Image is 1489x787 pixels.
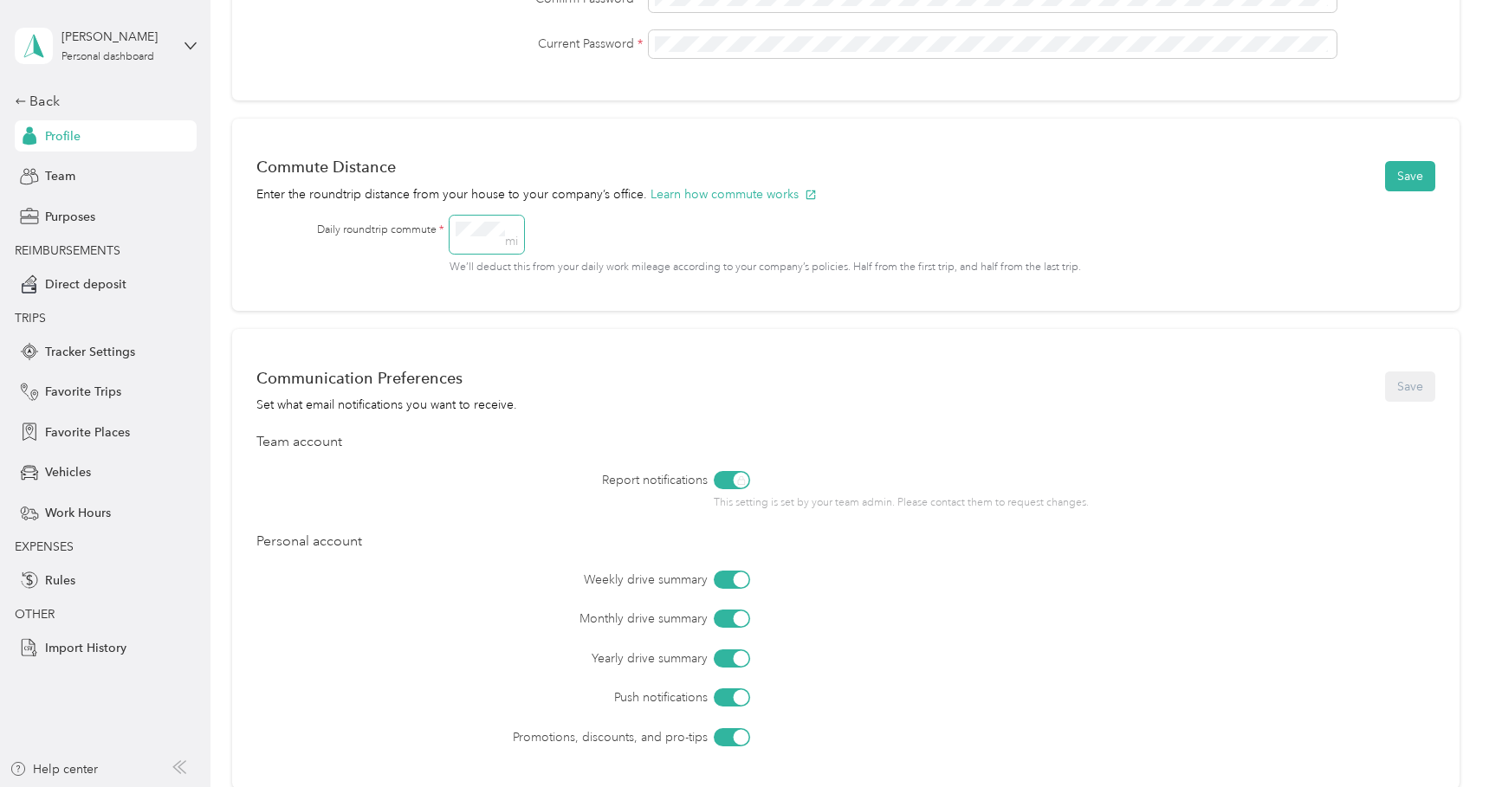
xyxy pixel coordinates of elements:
[353,471,708,489] label: Report notifications
[62,28,170,46] div: [PERSON_NAME]
[45,463,91,481] span: Vehicles
[353,610,708,628] label: Monthly drive summary
[256,396,517,414] div: Set what email notifications you want to receive.
[15,539,74,554] span: EXPENSES
[62,52,154,62] div: Personal dashboard
[714,495,1164,511] p: This setting is set by your team admin. Please contact them to request changes.
[10,760,98,778] button: Help center
[45,639,126,657] span: Import History
[45,571,75,590] span: Rules
[256,532,1435,552] div: Personal account
[15,311,46,326] span: TRIPS
[256,35,644,53] label: Current Password
[317,223,443,238] label: Daily roundtrip commute
[15,243,120,258] span: REIMBURSEMENTS
[256,158,817,176] div: Commute Distance
[450,260,1405,275] p: We’ll deduct this from your daily work mileage according to your company’s policies. Half from th...
[45,167,75,185] span: Team
[1385,161,1435,191] button: Save
[651,185,817,203] button: Learn how commute works
[45,275,126,294] span: Direct deposit
[15,91,188,112] div: Back
[45,423,130,442] span: Favorite Places
[45,127,81,145] span: Profile
[45,504,111,522] span: Work Hours
[45,208,95,226] span: Purposes
[256,185,817,203] p: Enter the roundtrip distance from your house to your company’s office.
[505,235,518,248] div: mi
[15,607,55,622] span: OTHER
[353,688,708,706] label: Push notifications
[256,432,1435,453] div: Team account
[353,728,708,746] label: Promotions, discounts, and pro-tips
[256,369,517,387] div: Communication Preferences
[353,571,708,589] label: Weekly drive summary
[45,383,121,401] span: Favorite Trips
[45,343,135,361] span: Tracker Settings
[353,649,708,668] label: Yearly drive summary
[1392,690,1489,787] iframe: Everlance-gr Chat Button Frame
